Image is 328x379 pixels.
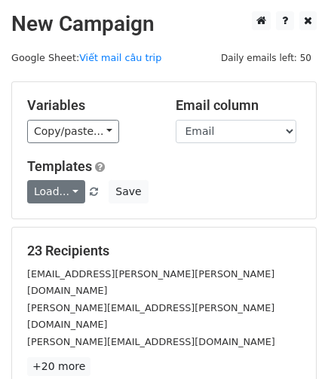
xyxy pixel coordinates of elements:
small: [EMAIL_ADDRESS][PERSON_NAME][PERSON_NAME][DOMAIN_NAME] [27,268,274,297]
h2: New Campaign [11,11,317,37]
iframe: Chat Widget [253,307,328,379]
h5: Email column [176,97,302,114]
div: Tiện ích trò chuyện [253,307,328,379]
a: Viết mail câu trip [79,52,161,63]
small: [PERSON_NAME][EMAIL_ADDRESS][PERSON_NAME][DOMAIN_NAME] [27,302,274,331]
a: Daily emails left: 50 [216,52,317,63]
h5: 23 Recipients [27,243,301,259]
h5: Variables [27,97,153,114]
span: Daily emails left: 50 [216,50,317,66]
a: Copy/paste... [27,120,119,143]
a: Load... [27,180,85,203]
a: +20 more [27,357,90,376]
button: Save [109,180,148,203]
a: Templates [27,158,92,174]
small: [PERSON_NAME][EMAIL_ADDRESS][DOMAIN_NAME] [27,336,275,347]
small: Google Sheet: [11,52,161,63]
